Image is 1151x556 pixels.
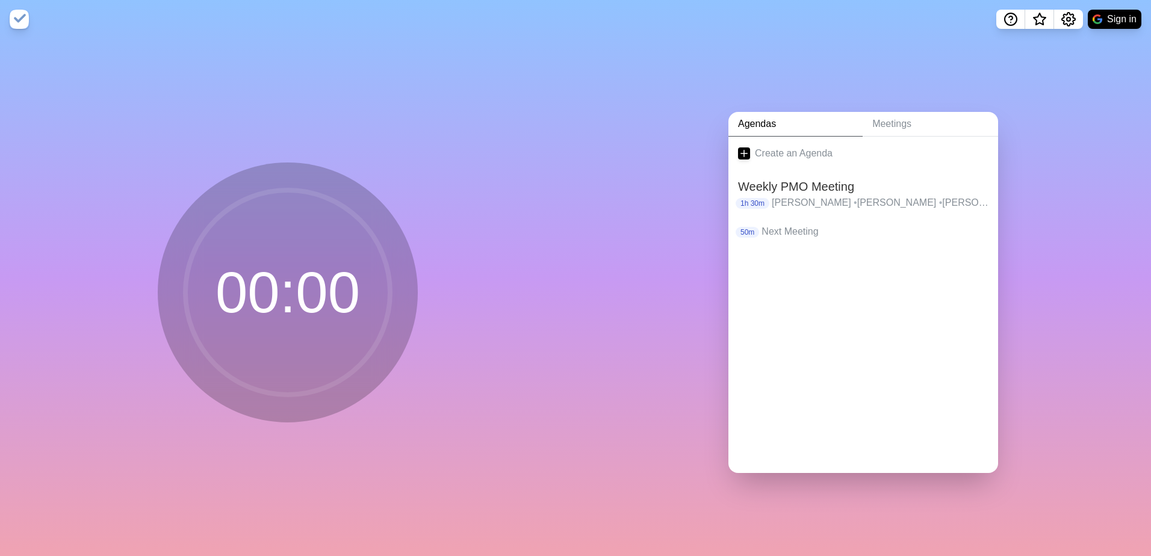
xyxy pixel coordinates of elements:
a: Meetings [863,112,998,137]
button: Settings [1054,10,1083,29]
h2: Weekly PMO Meeting [738,178,988,196]
button: Sign in [1088,10,1141,29]
button: Help [996,10,1025,29]
a: Create an Agenda [728,137,998,170]
p: Next Meeting [762,224,988,239]
img: timeblocks logo [10,10,29,29]
span: • [939,197,943,208]
a: Agendas [728,112,863,137]
img: google logo [1093,14,1102,24]
p: [PERSON_NAME] [PERSON_NAME] [PERSON_NAME] [PERSON_NAME] [772,196,988,210]
button: What’s new [1025,10,1054,29]
span: • [854,197,857,208]
p: 50m [736,227,759,238]
p: 1h 30m [736,198,769,209]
